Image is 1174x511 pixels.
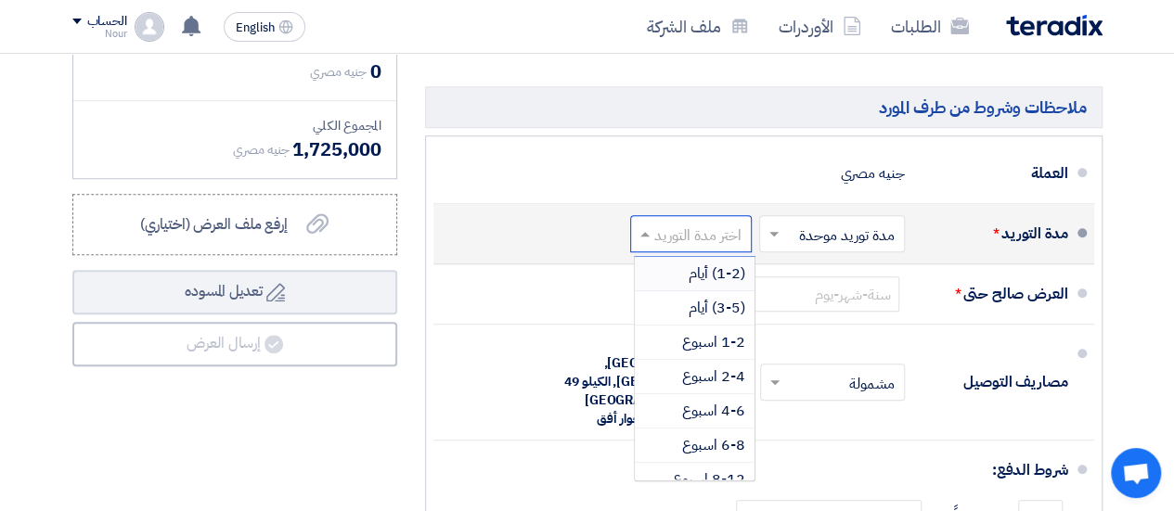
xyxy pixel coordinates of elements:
div: المجموع الكلي [88,116,381,135]
span: 4-6 اسبوع [682,400,745,422]
span: [GEOGRAPHIC_DATA], [GEOGRAPHIC_DATA], الكيلو 49 طريق [GEOGRAPHIC_DATA] أسكندريه الصحراوى بجوار أفق [564,353,748,428]
button: English [224,12,305,42]
a: الطلبات [876,5,984,48]
a: الأوردرات [764,5,876,48]
span: 1,725,000 [292,135,381,163]
span: إرفع ملف العرض (اختياري) [140,213,288,236]
div: الى عنوان شركتكم في [545,336,749,428]
div: Nour [72,29,127,39]
button: إرسال العرض [72,322,397,366]
span: English [236,21,275,34]
div: جنيه مصري [840,156,904,191]
span: (3-5) أيام [689,297,745,319]
div: العرض صالح حتى [920,272,1068,316]
span: 2-4 اسبوع [682,365,745,388]
span: (1-2) أيام [689,262,745,285]
span: 0 [370,57,381,85]
span: 1-2 اسبوع [682,331,745,353]
span: جنيه مصري [310,62,366,82]
div: العملة [920,151,1068,196]
span: 6-8 اسبوع [682,434,745,456]
div: مصاريف التوصيل [920,360,1068,404]
span: جنيه مصري [233,140,289,160]
span: 8-12 اسبوع [673,468,745,491]
a: Open chat [1111,448,1161,498]
img: Teradix logo [1006,15,1103,36]
div: مدة التوريد [920,211,1068,256]
img: profile_test.png [135,12,164,42]
a: ملف الشركة [632,5,764,48]
div: الحساب [87,14,127,30]
h5: ملاحظات وشروط من طرف المورد [425,86,1103,128]
input: سنة-شهر-يوم [714,276,899,312]
div: شروط الدفع: [463,448,1068,492]
button: تعديل المسوده [72,270,397,314]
